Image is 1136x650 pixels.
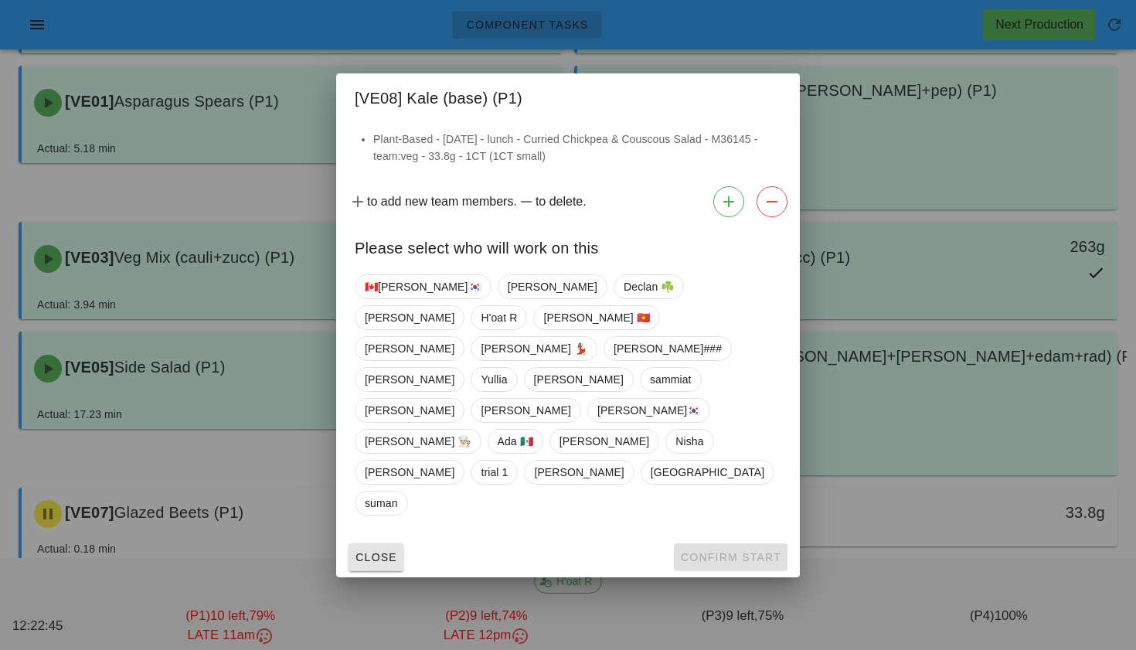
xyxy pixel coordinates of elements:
span: [PERSON_NAME] [365,306,454,329]
span: [PERSON_NAME]🇰🇷 [597,399,701,422]
span: [PERSON_NAME]### [614,337,722,360]
span: sammiat [650,368,692,391]
span: [PERSON_NAME] 👨🏼‍🍳 [365,430,471,453]
span: Yullia [481,368,507,391]
span: [PERSON_NAME] [508,275,597,298]
span: [PERSON_NAME] [365,399,454,422]
span: [PERSON_NAME] [534,368,624,391]
span: [PERSON_NAME] [534,461,624,484]
span: 🇨🇦[PERSON_NAME]🇰🇷 [365,275,481,298]
span: [PERSON_NAME] [365,337,454,360]
span: H'oat R [481,306,517,329]
span: [PERSON_NAME] [365,368,454,391]
span: Declan ☘️ [624,275,674,298]
span: Nisha [675,430,703,453]
button: Close [349,543,403,571]
span: [PERSON_NAME] [365,461,454,484]
div: Please select who will work on this [336,223,800,268]
div: [VE08] Kale (base) (P1) [336,73,800,118]
span: Ada 🇲🇽 [498,430,533,453]
span: [PERSON_NAME] [559,430,649,453]
span: [PERSON_NAME] 🇻🇳 [543,306,650,329]
span: Close [355,551,397,563]
span: suman [365,492,398,515]
span: trial 1 [481,461,508,484]
li: Plant-Based - [DATE] - lunch - Curried Chickpea & Couscous Salad - M36145 - team:veg - 33.8g - 1C... [373,131,781,165]
div: to add new team members. to delete. [336,180,800,223]
span: [PERSON_NAME] [481,399,570,422]
span: [GEOGRAPHIC_DATA] [651,461,764,484]
span: [PERSON_NAME] 💃🏽 [481,337,587,360]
